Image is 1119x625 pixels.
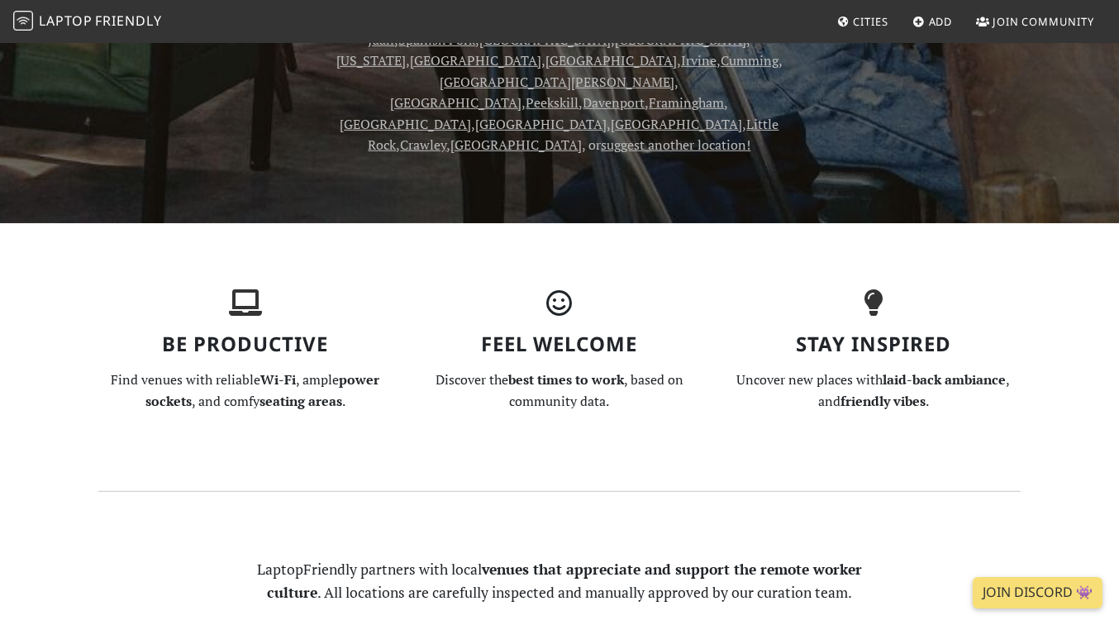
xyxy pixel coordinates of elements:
strong: venues that appreciate and support the remote worker culture [267,560,862,602]
h3: Feel Welcome [412,332,707,356]
a: [GEOGRAPHIC_DATA] [480,31,612,49]
a: Join Community [969,7,1101,36]
a: [GEOGRAPHIC_DATA] [612,115,743,133]
a: Crawley [401,136,447,154]
span: Join Community [993,14,1094,29]
img: LaptopFriendly [13,11,33,31]
a: [GEOGRAPHIC_DATA] [545,51,677,69]
a: [GEOGRAPHIC_DATA] [340,115,472,133]
a: Add [906,7,959,36]
span: Add [929,14,953,29]
a: Cumming [721,51,779,69]
a: LaptopFriendly LaptopFriendly [13,7,162,36]
span: Friendly [95,12,161,30]
a: [GEOGRAPHIC_DATA][PERSON_NAME] [440,73,675,91]
h3: Be Productive [98,332,393,356]
a: suggest another location! [602,136,751,154]
strong: friendly vibes [840,392,926,410]
p: Discover the , based on community data. [412,370,707,412]
strong: laid-back ambiance [883,370,1007,389]
strong: Wi-Fi [261,370,297,389]
a: Irvine [681,51,717,69]
a: Cities [831,7,895,36]
a: Spanish Fork [399,31,476,49]
a: San Juan [369,9,747,49]
a: Davenport [583,93,645,112]
a: [GEOGRAPHIC_DATA] [391,93,522,112]
a: [GEOGRAPHIC_DATA] [410,51,541,69]
p: LaptopFriendly partners with local . All locations are carefully inspected and manually approved ... [255,558,864,604]
a: Peekskill [526,93,579,112]
a: Framingham [650,93,725,112]
h3: Stay Inspired [726,332,1021,356]
strong: seating areas [260,392,342,410]
a: Join Discord 👾 [973,577,1102,608]
a: [GEOGRAPHIC_DATA] [451,136,583,154]
strong: best times to work [508,370,624,389]
strong: power sockets [145,370,380,410]
span: Cities [854,14,888,29]
span: Laptop [39,12,93,30]
p: Find venues with reliable , ample , and comfy . [98,370,393,412]
a: [GEOGRAPHIC_DATA] [476,115,607,133]
p: Uncover new places with , and . [726,370,1021,412]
